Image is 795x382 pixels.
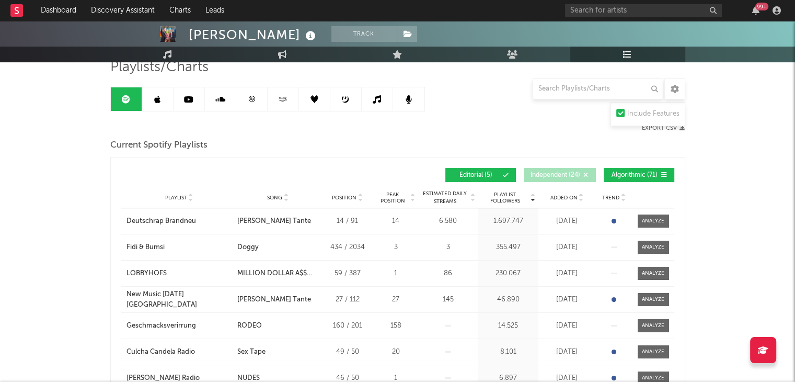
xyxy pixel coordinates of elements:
div: [DATE] [541,216,593,227]
div: 3 [376,242,416,253]
button: Track [331,26,397,42]
div: [DATE] [541,347,593,357]
div: 14 [376,216,416,227]
div: RODEO [237,321,262,331]
span: Added On [550,195,578,201]
a: Fidi & Bumsi [126,242,232,253]
div: [PERSON_NAME] [189,26,318,43]
div: Include Features [627,108,679,120]
div: Fidi & Bumsi [126,242,165,253]
div: 59 / 387 [324,268,371,279]
span: Playlist [165,195,187,201]
span: Algorithmic ( 71 ) [610,172,659,178]
div: MILLION DOLLAR A$$ (feat. Fler) [237,268,319,279]
div: 20 [376,347,416,357]
div: [PERSON_NAME] Tante [237,295,311,305]
a: Geschmacksverirrung [126,321,232,331]
div: LOBBYHOES [126,268,167,279]
span: Independent ( 24 ) [531,172,580,178]
div: 6.580 [421,216,476,227]
div: 46.890 [481,295,536,305]
span: Position [332,195,356,201]
div: [DATE] [541,295,593,305]
button: Editorial(5) [445,168,516,182]
button: 99+ [752,6,759,15]
a: New Music [DATE] [GEOGRAPHIC_DATA] [126,289,232,310]
div: 434 / 2034 [324,242,371,253]
span: Song [267,195,282,201]
div: 355.497 [481,242,536,253]
span: Trend [602,195,619,201]
div: 8.101 [481,347,536,357]
div: 27 / 112 [324,295,371,305]
div: 49 / 50 [324,347,371,357]
div: 14.525 [481,321,536,331]
span: Playlist Followers [481,192,529,204]
span: Current Spotify Playlists [110,139,208,152]
span: Peak Position [376,192,409,204]
div: 160 / 201 [324,321,371,331]
button: Independent(24) [524,168,596,182]
span: Editorial ( 5 ) [452,172,500,178]
div: [DATE] [541,242,593,253]
div: 14 / 91 [324,216,371,227]
button: Export CSV [642,125,685,131]
div: Sex Tape [237,347,266,357]
div: [PERSON_NAME] Tante [237,216,311,227]
span: Estimated Daily Streams [421,190,469,206]
div: Culcha Candela Radio [126,347,195,357]
div: 1 [376,268,416,279]
div: 145 [421,295,476,305]
span: Playlists/Charts [110,61,209,74]
div: Geschmacksverirrung [126,321,196,331]
div: 230.067 [481,268,536,279]
a: Culcha Candela Radio [126,347,232,357]
div: 86 [421,268,476,279]
div: 99 + [755,3,768,10]
input: Search for artists [565,4,722,17]
div: 158 [376,321,416,331]
div: 1.697.747 [481,216,536,227]
input: Search Playlists/Charts [533,78,663,99]
div: Deutschrap Brandneu [126,216,196,227]
button: Algorithmic(71) [604,168,674,182]
div: 27 [376,295,416,305]
div: [DATE] [541,268,593,279]
a: LOBBYHOES [126,268,232,279]
div: 3 [421,242,476,253]
a: Deutschrap Brandneu [126,216,232,227]
div: Doggy [237,242,259,253]
div: [DATE] [541,321,593,331]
